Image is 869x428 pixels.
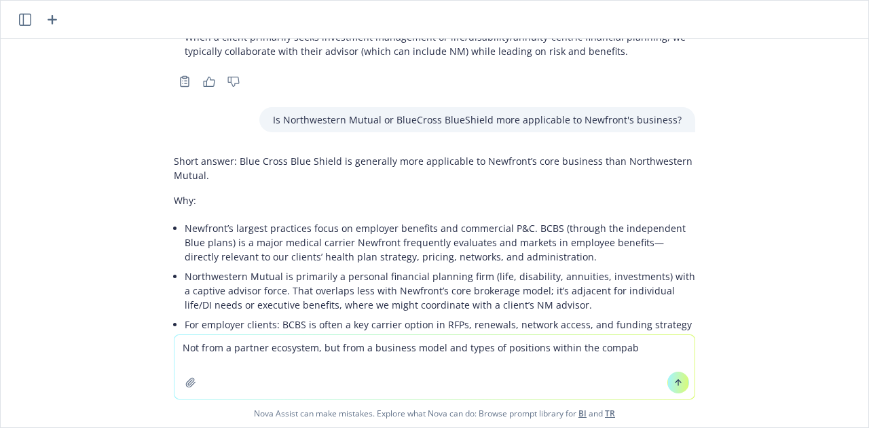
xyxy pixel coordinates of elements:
p: Why: [174,193,695,208]
span: Nova Assist can make mistakes. Explore what Nova can do: Browse prompt library for and [6,400,863,427]
li: Newfront’s largest practices focus on employer benefits and commercial P&C. BCBS (through the ind... [185,218,695,267]
li: Northwestern Mutual is primarily a personal financial planning firm (life, disability, annuities,... [185,267,695,315]
p: Is Northwestern Mutual or BlueCross BlueShield more applicable to Newfront's business? [273,113,682,127]
a: TR [605,408,615,419]
li: When a client primarily seeks investment management or life/disability/annuity‑centric financial ... [185,27,695,61]
button: Thumbs down [223,72,244,91]
textarea: Not from a partner ecosystem, but from a business model and types of positions within the compab [174,335,695,399]
svg: Copy to clipboard [179,75,191,87]
a: BI [578,408,587,419]
li: For employer clients: BCBS is often a key carrier option in RFPs, renewals, network access, and f... [185,315,695,363]
p: Short answer: Blue Cross Blue Shield is generally more applicable to Newfront’s core business tha... [174,154,695,182]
